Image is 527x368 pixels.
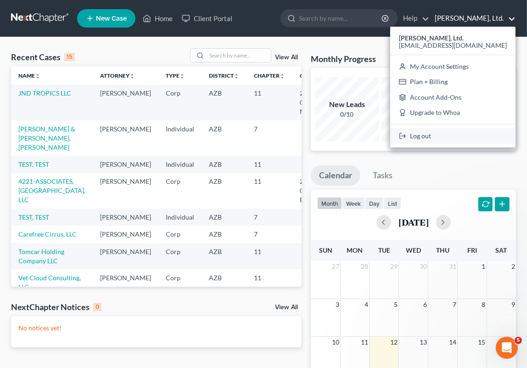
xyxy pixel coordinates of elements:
td: [PERSON_NAME] [93,120,158,156]
i: unfold_more [35,74,40,79]
button: list [384,197,401,209]
td: 7 [247,226,292,243]
span: 1 [481,261,487,272]
div: NextChapter Notices [11,301,101,312]
span: Tue [378,246,390,254]
i: unfold_more [179,74,185,79]
a: Account Add-Ons [390,90,516,105]
a: My Account Settings [390,59,516,74]
td: Corp [158,173,202,209]
span: Sun [319,246,332,254]
td: AZB [202,173,247,209]
td: Corp [158,269,202,295]
td: AZB [202,85,247,120]
span: 30 [419,261,428,272]
td: 11 [247,243,292,269]
h3: Monthly Progress [311,53,376,64]
i: unfold_more [234,74,239,79]
span: [EMAIL_ADDRESS][DOMAIN_NAME] [399,41,507,49]
div: 0/10 [315,110,379,119]
td: AZB [202,226,247,243]
div: New Clients [381,99,446,110]
td: 11 [247,156,292,173]
div: Recent Cases [11,51,75,62]
span: 31 [448,261,457,272]
span: 9 [510,299,516,310]
div: 0/10 [381,110,446,119]
a: Calendar [311,165,360,186]
div: [PERSON_NAME], Ltd. [390,27,516,147]
strong: [PERSON_NAME], Ltd. [399,34,464,42]
span: 3 [335,299,340,310]
button: week [342,197,365,209]
span: 14 [448,337,457,348]
span: 27 [331,261,340,272]
td: Individual [158,156,202,173]
span: Thu [436,246,449,254]
a: Nameunfold_more [18,72,40,79]
td: [PERSON_NAME] [93,156,158,173]
button: day [365,197,384,209]
a: View All [275,54,298,61]
td: 7 [247,120,292,156]
a: Carefree Cirrus, LLC [18,230,77,238]
span: Wed [406,246,421,254]
td: [PERSON_NAME] [93,226,158,243]
span: 10 [331,337,340,348]
span: 4 [364,299,369,310]
p: No notices yet! [18,323,294,333]
a: Tasks [364,165,401,186]
td: [PERSON_NAME] [93,209,158,226]
td: 2:25-bk-05356-MCW [292,85,336,120]
td: AZB [202,209,247,226]
a: JND TROPICS LLC [18,89,71,97]
td: 2:24-bk-03211-BKM [292,173,336,209]
a: View All [275,304,298,311]
a: Upgrade to Whoa [390,105,516,121]
a: Vet Cloud Consulting, LLC [18,274,81,291]
a: Tomcar Holding Company LLC [18,248,64,265]
span: 8 [481,299,487,310]
span: 11 [360,337,369,348]
h2: [DATE] [398,217,429,227]
td: AZB [202,156,247,173]
span: 7 [452,299,457,310]
span: 15 [477,337,487,348]
td: Corp [158,243,202,269]
a: Attorneyunfold_more [100,72,135,79]
button: month [317,197,342,209]
iframe: Intercom live chat [496,337,518,359]
input: Search by name... [299,10,383,27]
a: Case Nounfold_more [300,72,329,79]
i: unfold_more [129,74,135,79]
td: [PERSON_NAME] [93,269,158,295]
td: Corp [158,85,202,120]
td: [PERSON_NAME] [93,85,158,120]
a: [PERSON_NAME], Ltd. [430,10,516,27]
span: 13 [419,337,428,348]
span: 5 [393,299,398,310]
a: Districtunfold_more [209,72,239,79]
span: 29 [389,261,398,272]
span: New Case [96,15,127,22]
span: 6 [422,299,428,310]
div: 15 [64,53,75,61]
td: [PERSON_NAME] [93,173,158,209]
td: 11 [247,173,292,209]
td: AZB [202,243,247,269]
td: 11 [247,269,292,295]
div: 0 [93,303,101,311]
td: 7 [247,209,292,226]
span: Mon [347,246,363,254]
a: Log out [390,128,516,144]
span: Sat [496,246,507,254]
td: Individual [158,120,202,156]
a: Typeunfold_more [166,72,185,79]
a: 4221-ASSOCIATES, [GEOGRAPHIC_DATA], LLC [18,177,85,204]
a: TEST, TEST [18,213,49,221]
td: Corp [158,226,202,243]
td: 11 [247,85,292,120]
a: Client Portal [177,10,237,27]
a: Plan + Billing [390,74,516,90]
a: Chapterunfold_more [254,72,285,79]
